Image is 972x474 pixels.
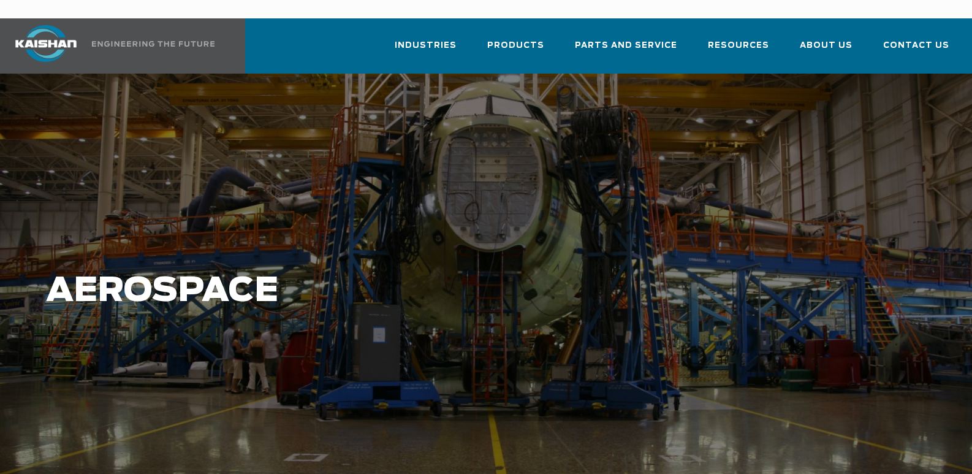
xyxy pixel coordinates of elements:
a: Products [487,29,544,71]
a: Resources [708,29,769,71]
span: About Us [800,39,852,53]
span: Resources [708,39,769,53]
a: Contact Us [883,29,949,71]
img: Engineering the future [92,41,215,47]
span: Industries [395,39,457,53]
span: Products [487,39,544,53]
span: Contact Us [883,39,949,53]
a: Parts and Service [575,29,677,71]
a: Industries [395,29,457,71]
span: Parts and Service [575,39,677,53]
h1: Aerospace [46,272,776,310]
a: About Us [800,29,852,71]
